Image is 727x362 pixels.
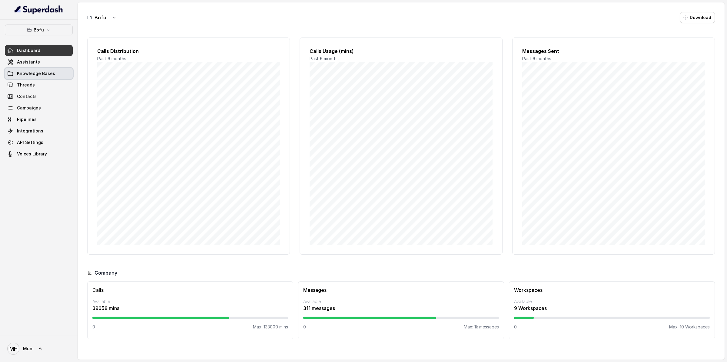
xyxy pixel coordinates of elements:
span: Integrations [17,128,43,134]
p: Available [92,298,288,305]
h2: Calls Usage (mins) [310,47,492,55]
span: Assistants [17,59,40,65]
a: Threads [5,80,73,90]
button: Bofu [5,24,73,35]
p: 39658 mins [92,305,288,312]
p: Available [514,298,710,305]
a: Integrations [5,126,73,136]
span: Voices Library [17,151,47,157]
span: Knowledge Bases [17,70,55,77]
text: MH [9,346,18,352]
span: Past 6 months [97,56,126,61]
span: Past 6 months [310,56,339,61]
p: Bofu [34,26,44,34]
p: 9 Workspaces [514,305,710,312]
h3: Calls [92,286,288,294]
a: Voices Library [5,148,73,159]
h3: Messages [303,286,499,294]
a: Contacts [5,91,73,102]
span: Contacts [17,93,37,99]
span: Pipelines [17,116,37,122]
button: Download [680,12,715,23]
p: 0 [303,324,306,330]
p: Available [303,298,499,305]
a: Campaigns [5,103,73,113]
p: 0 [92,324,95,330]
a: Assistants [5,57,73,67]
a: API Settings [5,137,73,148]
h2: Messages Sent [522,47,705,55]
a: Knowledge Bases [5,68,73,79]
h3: Bofu [95,14,106,21]
img: light.svg [15,5,63,15]
p: Max: 133000 mins [253,324,288,330]
a: Dashboard [5,45,73,56]
p: Max: 10 Workspaces [669,324,710,330]
p: 0 [514,324,517,330]
span: Dashboard [17,47,40,54]
a: Muni [5,340,73,357]
span: Campaigns [17,105,41,111]
h3: Company [95,269,117,276]
p: 311 messages [303,305,499,312]
h3: Workspaces [514,286,710,294]
p: Max: 1k messages [464,324,499,330]
span: Past 6 months [522,56,551,61]
span: Threads [17,82,35,88]
span: Muni [23,346,34,352]
h2: Calls Distribution [97,47,280,55]
a: Pipelines [5,114,73,125]
span: API Settings [17,139,43,145]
